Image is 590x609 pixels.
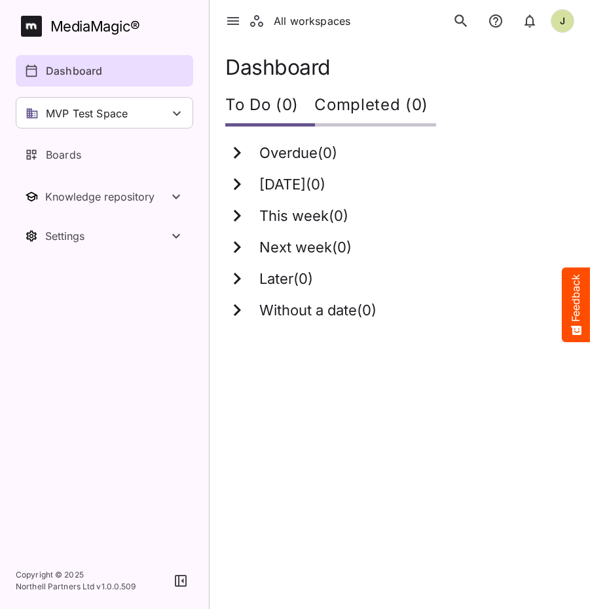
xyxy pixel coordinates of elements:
[225,55,574,79] h1: Dashboard
[259,239,352,256] h3: Next week ( 0 )
[16,581,136,593] p: Northell Partners Ltd v 1.0.0.509
[551,9,574,33] div: J
[45,190,168,203] div: Knowledge repository
[45,229,168,243] div: Settings
[16,181,193,212] nav: Knowledge repository
[21,16,193,37] a: MediaMagic®
[562,267,590,342] button: Feedback
[517,7,543,35] button: notifications
[16,220,193,252] nav: Settings
[447,7,475,35] button: search
[483,7,509,35] button: notifications
[16,181,193,212] button: Toggle Knowledge repository
[259,302,377,319] h3: Without a date ( 0 )
[259,176,325,193] h3: [DATE] ( 0 )
[259,208,348,225] h3: This week ( 0 )
[314,87,436,127] div: Completed (0)
[16,220,193,252] button: Toggle Settings
[46,106,128,121] p: MVP Test Space
[46,63,102,79] p: Dashboard
[16,569,136,581] p: Copyright © 2025
[16,139,193,170] a: Boards
[16,55,193,87] a: Dashboard
[46,147,81,163] p: Boards
[50,16,140,37] div: MediaMagic ®
[225,87,314,127] div: To Do (0)
[259,145,337,162] h3: Overdue ( 0 )
[259,271,313,288] h3: Later ( 0 )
